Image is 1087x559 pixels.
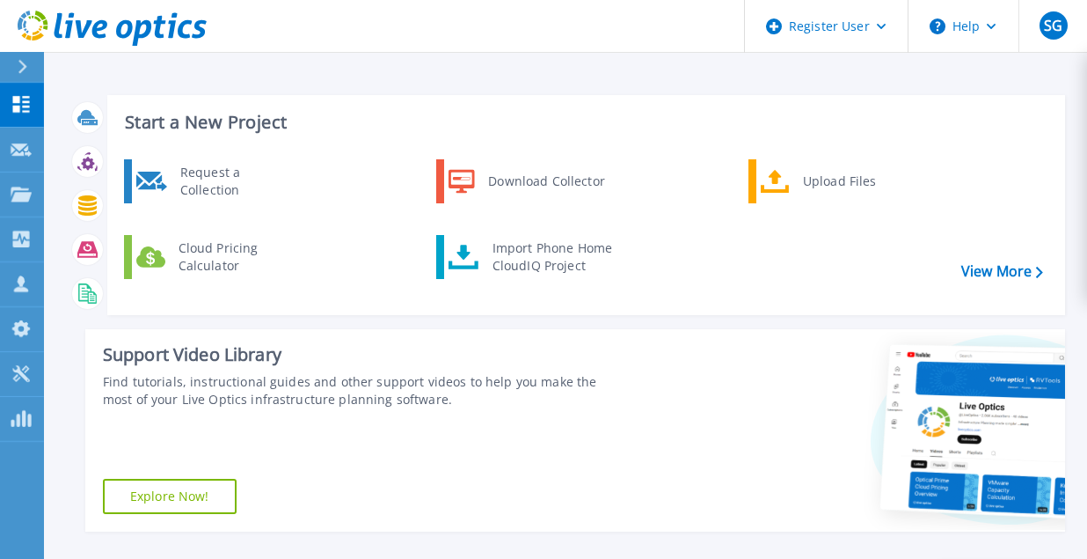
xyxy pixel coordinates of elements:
a: Request a Collection [124,159,304,203]
div: Upload Files [794,164,924,199]
a: Cloud Pricing Calculator [124,235,304,279]
div: Find tutorials, instructional guides and other support videos to help you make the most of your L... [103,373,611,408]
a: Upload Files [748,159,929,203]
span: SG [1044,18,1062,33]
h3: Start a New Project [125,113,1042,132]
a: Download Collector [436,159,616,203]
a: Explore Now! [103,479,237,514]
div: Download Collector [479,164,612,199]
a: View More [961,263,1043,280]
div: Request a Collection [171,164,300,199]
div: Import Phone Home CloudIQ Project [484,239,621,275]
div: Cloud Pricing Calculator [170,239,300,275]
div: Support Video Library [103,343,611,366]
